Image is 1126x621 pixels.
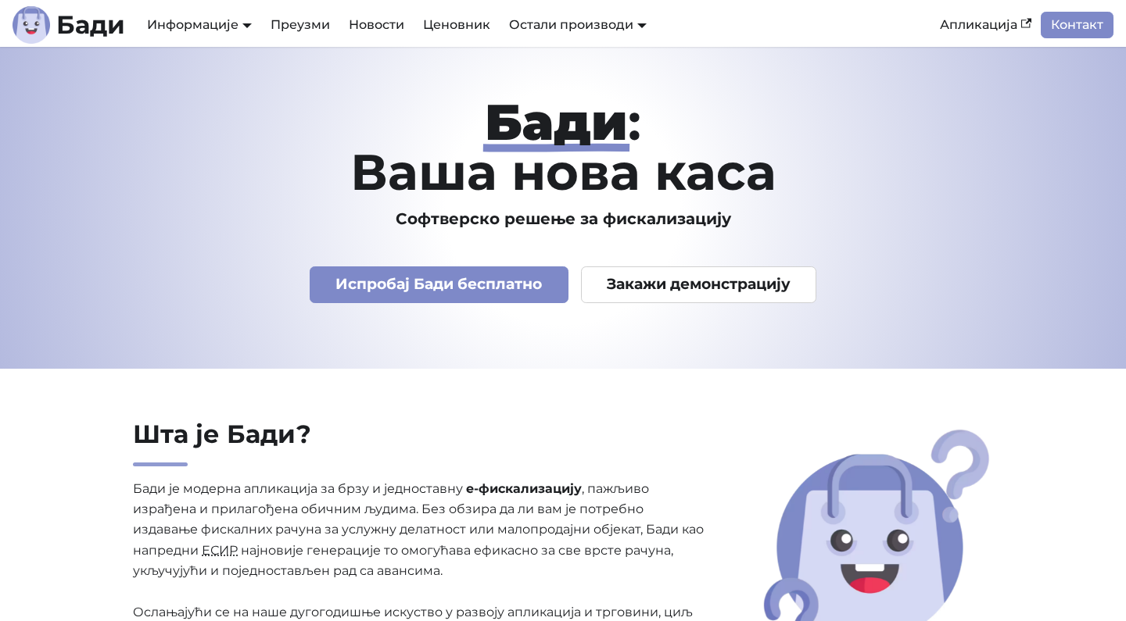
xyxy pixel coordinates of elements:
[310,266,568,303] a: Испробај Бади бесплатно
[202,543,238,558] abbr: Електронски систем за издавање рачуна
[133,419,710,466] h2: Шта је Бади?
[581,266,817,303] a: Закажи демонстрацију
[509,17,647,32] a: Остали производи
[414,12,500,38] a: Ценовник
[339,12,414,38] a: Новости
[485,91,628,152] strong: Бади
[931,12,1041,38] a: Апликација
[1041,12,1113,38] a: Контакт
[59,97,1067,197] h1: : Ваша нова каса
[59,209,1067,229] h3: Софтверско решење за фискализацију
[56,12,125,37] b: Бади
[261,12,339,38] a: Преузми
[147,17,252,32] a: Информације
[13,6,125,44] a: ЛогоБади
[13,6,50,44] img: Лого
[466,481,582,496] strong: е-фискализацију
